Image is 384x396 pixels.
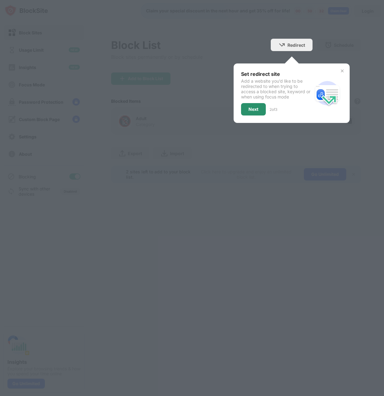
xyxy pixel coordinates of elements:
div: Set redirect site [241,71,313,77]
img: x-button.svg [340,68,345,73]
div: Add a website you’d like to be redirected to when trying to access a blocked site, keyword or whe... [241,78,313,99]
div: Next [248,107,258,112]
img: redirect.svg [313,78,342,108]
div: Redirect [287,42,305,48]
div: 2 of 3 [270,107,277,112]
